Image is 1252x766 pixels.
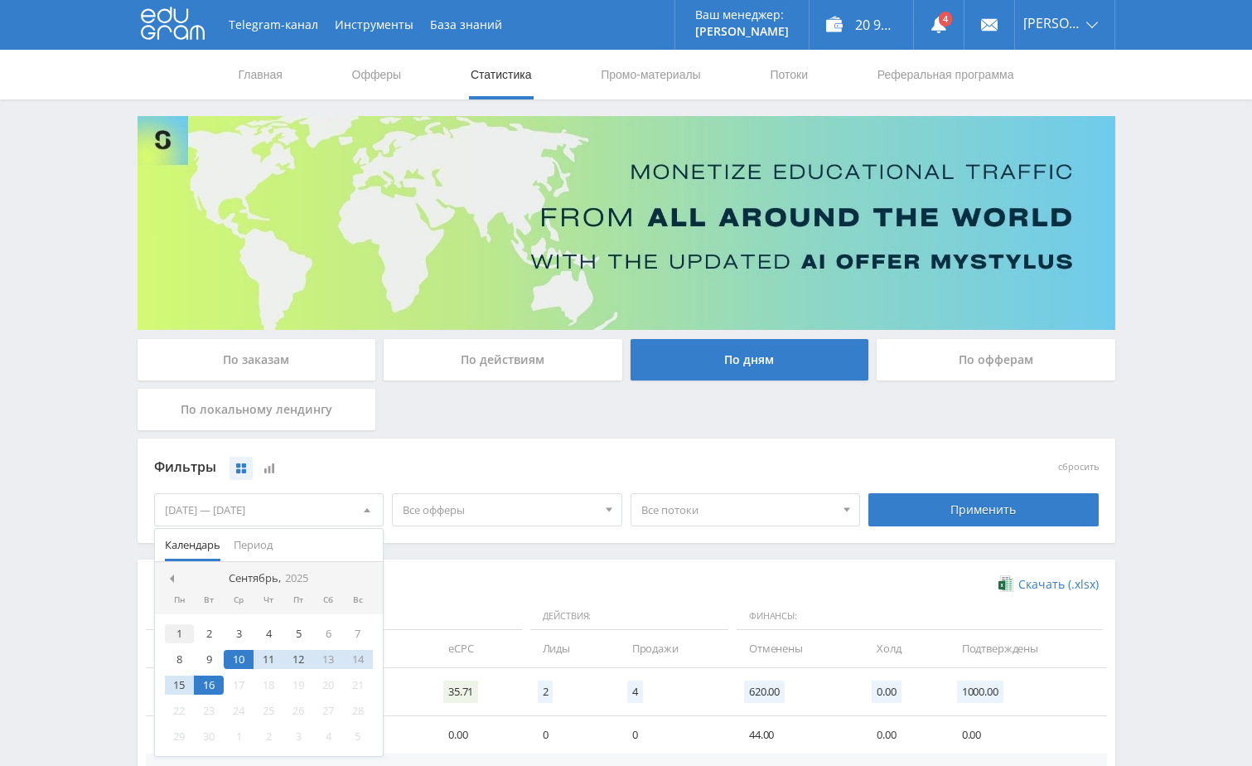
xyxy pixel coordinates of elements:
span: 35.71 [443,681,478,703]
div: 15 [165,676,195,695]
div: Фильтры [154,455,861,480]
div: 3 [224,624,254,643]
div: 1 [165,624,195,643]
div: 12 [283,650,313,669]
td: 0.00 [432,716,526,754]
td: 0.00 [945,716,1107,754]
span: 1000.00 [957,681,1003,703]
div: 19 [283,676,313,695]
td: Дата [146,630,239,667]
span: Финансы: [737,603,1103,631]
div: 9 [194,650,224,669]
div: 5 [343,727,373,746]
span: Все потоки [641,494,835,526]
span: Календарь [165,529,220,561]
div: По дням [631,339,869,381]
div: 10 [224,650,254,669]
div: 4 [313,727,343,746]
div: Чт [254,595,283,605]
td: Холд [860,630,945,667]
div: 2 [254,727,283,746]
p: Ваш менеджер: [695,8,789,22]
div: Вт [194,595,224,605]
a: Главная [237,50,284,99]
div: По действиям [384,339,622,381]
div: 22 [165,701,195,720]
div: 2 [194,624,224,643]
span: 4 [627,681,643,703]
div: 29 [165,727,195,746]
a: Реферальная программа [876,50,1016,99]
span: Скачать (.xlsx) [1018,578,1099,591]
td: Лиды [526,630,616,667]
span: [PERSON_NAME] [1023,17,1081,30]
a: Потоки [768,50,810,99]
div: 27 [313,701,343,720]
div: 28 [343,701,373,720]
div: Пн [165,595,195,605]
div: Вс [343,595,373,605]
div: 13 [313,650,343,669]
div: 3 [283,727,313,746]
button: Период [227,529,279,561]
div: [DATE] — [DATE] [155,494,384,526]
div: 8 [165,650,195,669]
div: 5 [283,624,313,643]
a: Статистика [469,50,534,99]
div: 18 [254,676,283,695]
div: 24 [224,701,254,720]
img: Banner [138,116,1115,330]
td: [DATE] [146,716,239,754]
div: 7 [343,624,373,643]
div: 21 [343,676,373,695]
td: Отменены [732,630,860,667]
span: 0.00 [872,681,901,703]
div: 1 [224,727,254,746]
div: 20 [313,676,343,695]
a: Промо-материалы [599,50,702,99]
span: 620.00 [744,681,785,703]
div: Сб [313,595,343,605]
td: 0 [616,716,732,754]
img: xlsx [998,575,1013,592]
span: Период [234,529,273,561]
div: 11 [254,650,283,669]
div: 23 [194,701,224,720]
i: 2025 [285,572,308,584]
button: сбросить [1058,462,1099,473]
div: Ср [224,595,254,605]
span: 2 [538,681,553,703]
td: 0.00 [860,716,945,754]
div: По офферам [877,339,1115,381]
div: Сентябрь, [222,572,315,585]
div: 25 [254,701,283,720]
span: Действия: [530,603,728,631]
td: 44.00 [732,716,860,754]
td: Итого: [146,668,239,716]
div: 4 [254,624,283,643]
td: Продажи [616,630,732,667]
div: 26 [283,701,313,720]
td: Подтверждены [945,630,1107,667]
div: По локальному лендингу [138,389,376,430]
td: eCPC [432,630,526,667]
td: 0 [526,716,616,754]
span: Данные: [146,603,522,631]
div: 14 [343,650,373,669]
div: По заказам [138,339,376,381]
a: Скачать (.xlsx) [998,576,1098,593]
button: Календарь [158,529,227,561]
p: [PERSON_NAME] [695,25,789,38]
div: Применить [868,493,1099,526]
div: 17 [224,676,254,695]
span: Все офферы [403,494,597,526]
div: 6 [313,624,343,643]
div: Пт [283,595,313,605]
a: Офферы [350,50,404,99]
div: 30 [194,727,224,746]
div: 16 [194,676,224,695]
